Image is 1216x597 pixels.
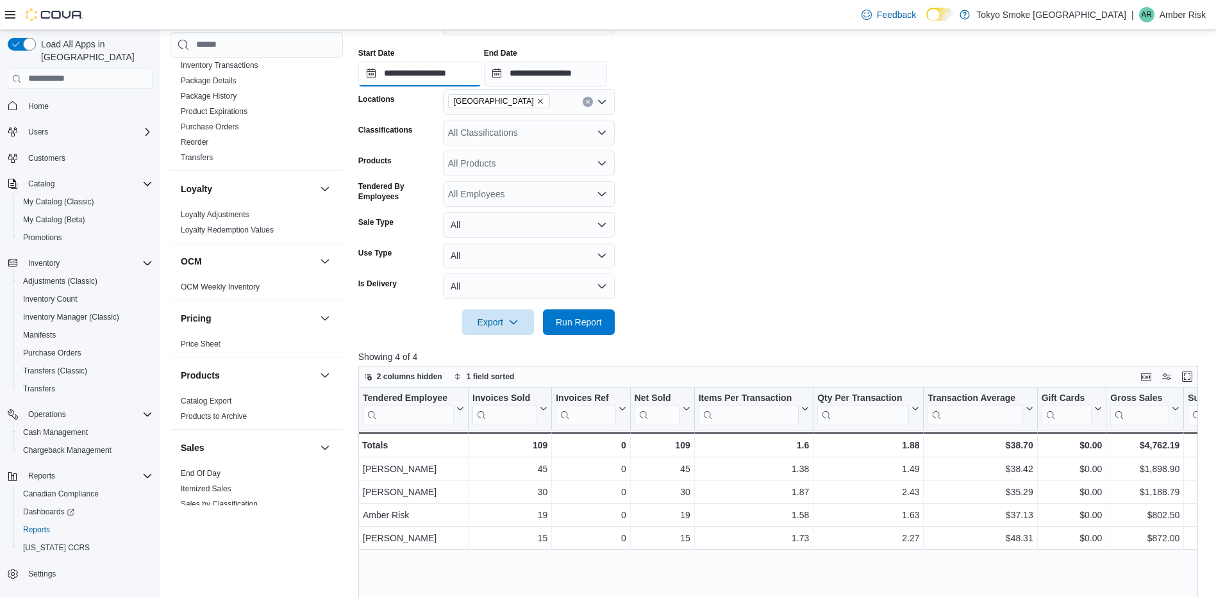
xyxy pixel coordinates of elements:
button: Adjustments (Classic) [13,272,158,290]
input: Dark Mode [926,8,953,21]
a: Reports [18,522,55,537]
button: Home [3,97,158,115]
a: OCM Weekly Inventory [181,282,260,291]
span: Catalog [28,179,54,189]
a: Catalog Export [181,397,231,405]
div: Amber Risk [363,507,464,523]
span: Transfers (Classic) [23,366,87,376]
div: $38.70 [928,438,1033,453]
a: Home [23,99,54,114]
div: Items Per Transaction [698,392,799,404]
span: Dashboards [18,504,153,519]
label: Classifications [358,125,413,135]
button: Catalog [3,175,158,193]
button: Inventory Count [13,290,158,308]
button: Catalog [23,176,60,192]
div: 0 [556,484,626,500]
span: Inventory Count [18,291,153,307]
button: Pricing [317,311,333,326]
span: Reports [23,468,153,484]
div: 0 [556,438,626,453]
button: Remove North Bay Lakeshore from selection in this group [537,97,544,105]
div: 0 [556,507,626,523]
div: 0 [556,530,626,546]
span: Adjustments (Classic) [23,276,97,286]
a: My Catalog (Classic) [18,194,99,209]
div: Gift Cards [1041,392,1092,404]
span: Cash Management [23,427,88,438]
button: Invoices Sold [472,392,547,425]
span: Users [28,127,48,137]
span: Home [23,98,153,114]
label: Start Date [358,48,395,58]
div: OCM [171,279,343,300]
span: Feedback [877,8,916,21]
button: Open list of options [597,189,607,199]
button: OCM [181,255,315,268]
p: Showing 4 of 4 [358,350,1207,363]
div: [PERSON_NAME] [363,484,464,500]
button: Purchase Orders [13,344,158,362]
div: 1.49 [817,461,919,477]
button: Reports [13,521,158,539]
button: Transfers [13,380,158,398]
span: Inventory Transactions [181,60,258,70]
a: Dashboards [13,503,158,521]
button: Users [23,124,53,140]
div: $38.42 [928,461,1033,477]
span: Promotions [18,230,153,245]
div: $0.00 [1041,507,1102,523]
button: Open list of options [597,158,607,168]
div: 1.38 [699,461,810,477]
a: Customers [23,151,71,166]
span: Dashboards [23,507,74,517]
span: Chargeback Management [18,443,153,458]
div: 2.27 [817,530,919,546]
button: 2 columns hidden [359,369,447,384]
div: 109 [472,438,547,453]
div: 30 [635,484,690,500]
div: $4,762.19 [1110,438,1179,453]
a: Cash Management [18,425,93,440]
span: Loyalty Redemption Values [181,225,274,235]
div: $1,898.90 [1110,461,1179,477]
div: 1.6 [698,438,809,453]
div: 1.63 [817,507,919,523]
span: Purchase Orders [23,348,81,358]
div: [PERSON_NAME] [363,461,464,477]
div: $0.00 [1041,484,1102,500]
a: [US_STATE] CCRS [18,540,95,555]
button: Display options [1159,369,1174,384]
h3: Loyalty [181,183,212,195]
button: [US_STATE] CCRS [13,539,158,557]
span: Reports [28,471,55,481]
button: Enter fullscreen [1179,369,1195,384]
button: All [443,212,615,238]
div: $37.13 [928,507,1033,523]
button: Settings [3,564,158,583]
label: Products [358,156,392,166]
div: Qty Per Transaction [817,392,909,404]
button: Loyalty [317,181,333,197]
a: Adjustments (Classic) [18,274,103,289]
a: Package Details [181,76,237,85]
div: $1,188.79 [1110,484,1179,500]
button: Run Report [543,309,615,335]
button: Export [462,309,534,335]
label: Is Delivery [358,279,397,289]
a: Chargeback Management [18,443,117,458]
a: Package History [181,92,237,101]
div: $872.00 [1110,530,1179,546]
span: [US_STATE] CCRS [23,543,90,553]
a: Reorder [181,138,208,147]
button: Qty Per Transaction [817,392,919,425]
div: Invoices Ref [556,392,615,425]
div: $48.31 [928,530,1033,546]
span: Reports [23,525,50,535]
div: $35.29 [928,484,1033,500]
button: All [443,243,615,268]
span: Manifests [23,330,56,340]
a: Promotions [18,230,67,245]
span: Operations [23,407,153,422]
span: 1 field sorted [467,372,515,382]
